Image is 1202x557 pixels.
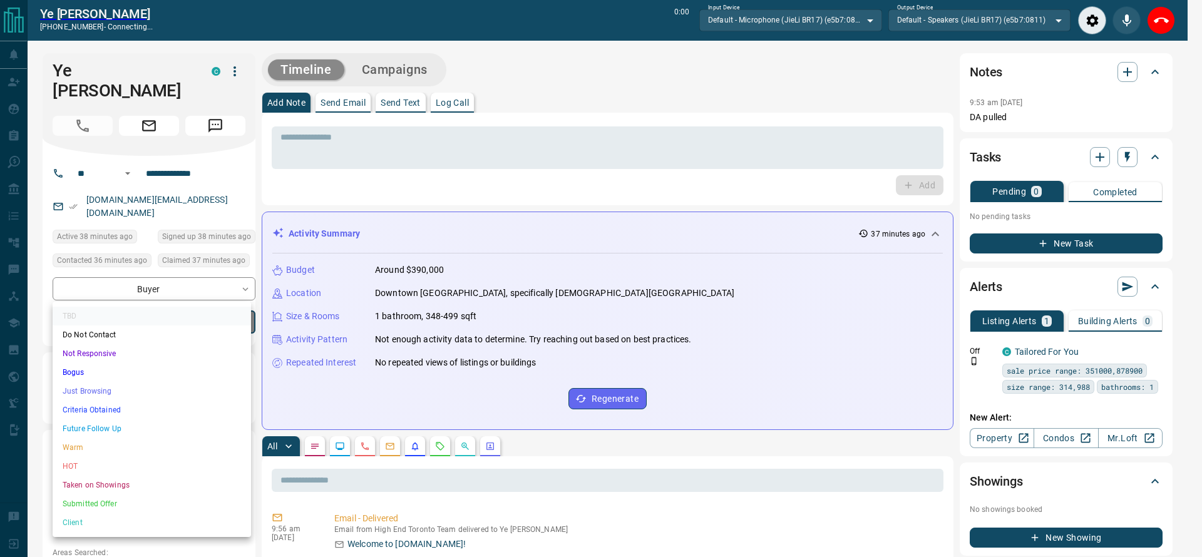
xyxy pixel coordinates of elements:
li: Client [53,513,251,532]
li: Taken on Showings [53,476,251,494]
li: Just Browsing [53,382,251,401]
li: HOT [53,457,251,476]
li: Do Not Contact [53,325,251,344]
li: Criteria Obtained [53,401,251,419]
li: Bogus [53,363,251,382]
li: Not Responsive [53,344,251,363]
li: Future Follow Up [53,419,251,438]
li: Submitted Offer [53,494,251,513]
li: Warm [53,438,251,457]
